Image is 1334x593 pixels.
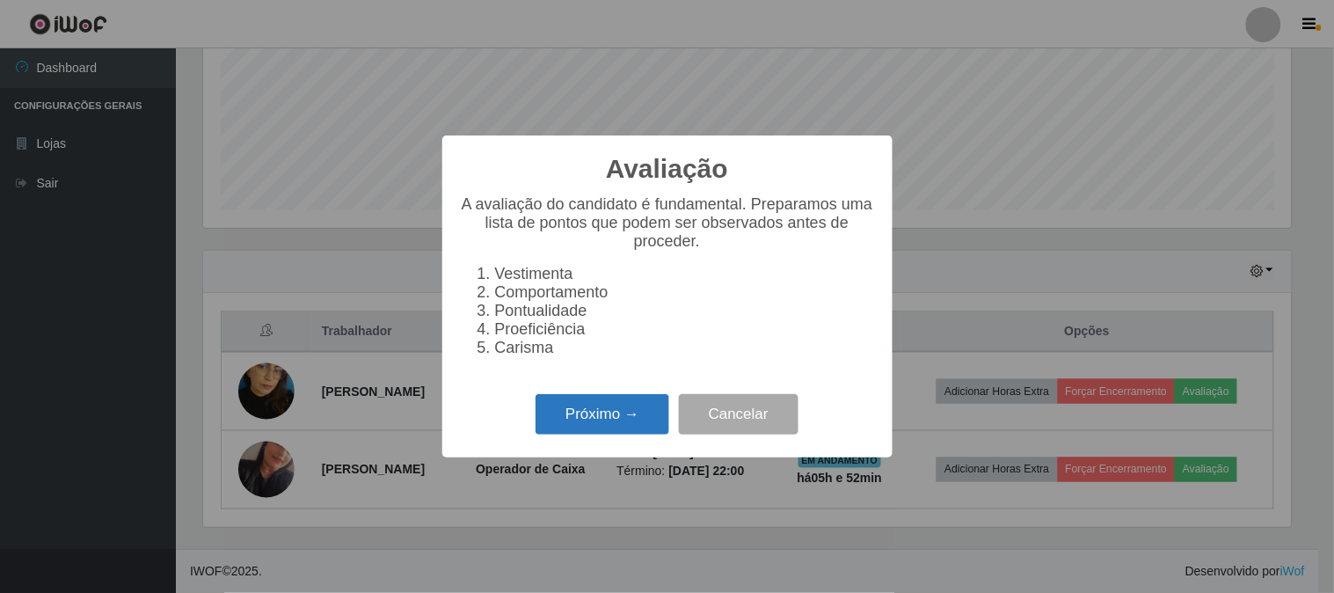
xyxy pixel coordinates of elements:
[495,283,875,302] li: Comportamento
[495,339,875,357] li: Carisma
[495,265,875,283] li: Vestimenta
[679,394,798,436] button: Cancelar
[606,153,728,185] h2: Avaliação
[495,302,875,320] li: Pontualidade
[536,394,669,436] button: Próximo →
[495,320,875,339] li: Proeficiência
[460,195,875,251] p: A avaliação do candidato é fundamental. Preparamos uma lista de pontos que podem ser observados a...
